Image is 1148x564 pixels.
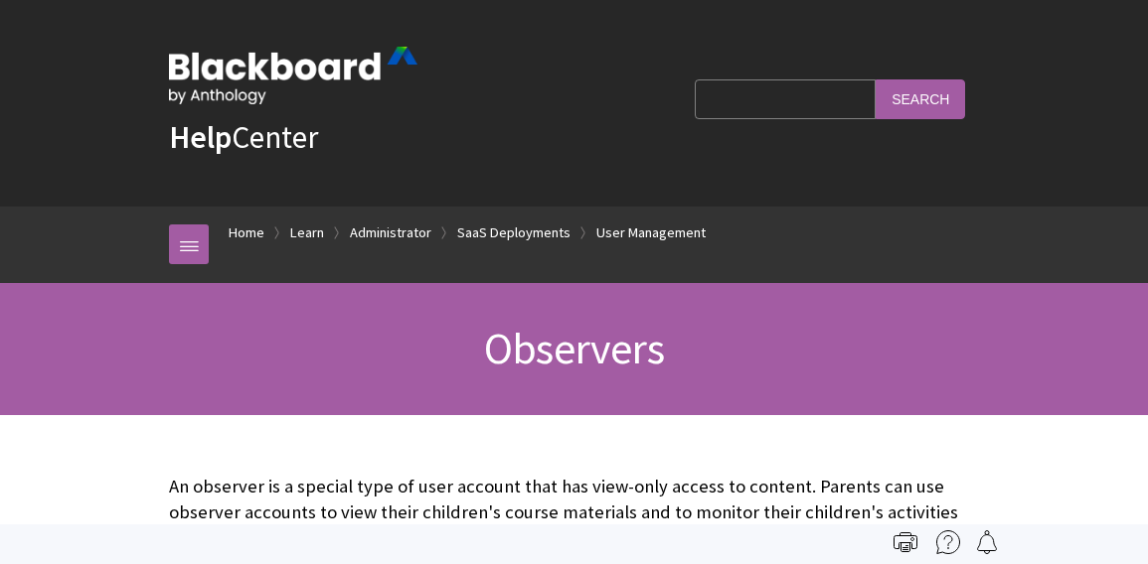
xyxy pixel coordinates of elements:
[876,79,965,118] input: Search
[457,220,571,245] a: SaaS Deployments
[169,117,232,157] strong: Help
[229,220,264,245] a: Home
[169,117,318,157] a: HelpCenter
[936,530,960,554] img: More help
[484,321,664,375] span: Observers
[894,530,917,554] img: Print
[290,220,324,245] a: Learn
[350,220,431,245] a: Administrator
[975,530,999,554] img: Follow this page
[596,220,706,245] a: User Management
[169,47,417,104] img: Blackboard by Anthology
[169,474,979,552] p: An observer is a special type of user account that has view-only access to content. Parents can u...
